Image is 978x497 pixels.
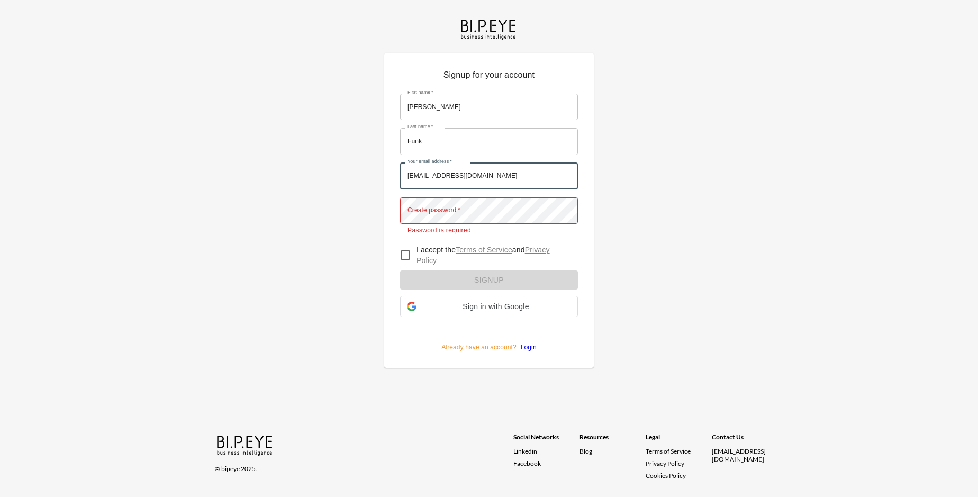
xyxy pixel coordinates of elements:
[408,123,433,130] label: Last name
[215,458,499,473] div: © bipeye 2025.
[416,245,569,266] p: I accept the and
[712,447,778,463] div: [EMAIL_ADDRESS][DOMAIN_NAME]
[421,302,571,311] span: Sign in with Google
[215,433,276,457] img: bipeye-logo
[712,433,778,447] div: Contact Us
[408,225,570,236] p: Password is required
[400,326,578,352] p: Already have an account?
[416,246,550,265] a: Privacy Policy
[400,69,578,86] p: Signup for your account
[513,447,537,455] span: Linkedin
[513,459,579,467] a: Facebook
[646,447,708,455] a: Terms of Service
[408,158,452,165] label: Your email address
[400,296,578,317] div: Sign in with Google
[579,447,592,455] a: Blog
[513,459,541,467] span: Facebook
[513,447,579,455] a: Linkedin
[646,472,686,480] a: Cookies Policy
[646,459,684,467] a: Privacy Policy
[459,17,519,41] img: bipeye-logo
[513,433,579,447] div: Social Networks
[408,89,433,96] label: First name
[646,433,712,447] div: Legal
[456,246,512,254] a: Terms of Service
[517,344,537,351] a: Login
[579,433,646,447] div: Resources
